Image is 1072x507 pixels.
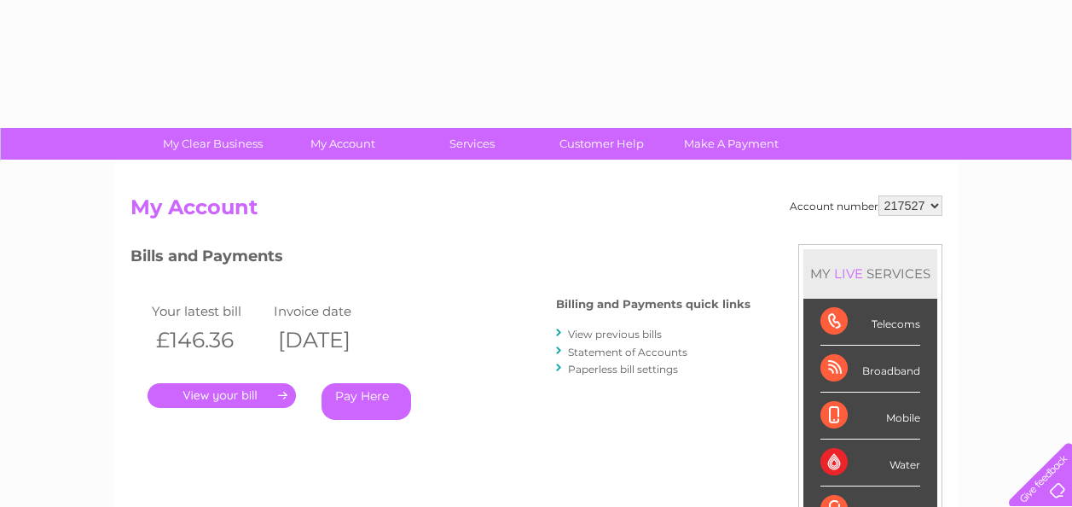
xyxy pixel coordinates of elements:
a: Statement of Accounts [568,346,687,358]
div: Telecoms [820,299,920,346]
div: Account number [790,195,942,216]
div: Broadband [820,346,920,393]
div: MY SERVICES [803,249,937,298]
a: Make A Payment [661,128,802,160]
th: [DATE] [269,323,392,358]
div: Water [820,440,920,487]
a: Pay Here [322,383,411,420]
th: £146.36 [148,323,270,358]
a: View previous bills [568,328,662,341]
div: Mobile [820,393,920,440]
a: Paperless bill settings [568,363,678,376]
td: Invoice date [269,300,392,323]
a: Customer Help [531,128,672,160]
td: Your latest bill [148,300,270,323]
a: . [148,383,296,408]
h3: Bills and Payments [130,244,750,274]
a: My Account [272,128,413,160]
h2: My Account [130,195,942,228]
a: Services [402,128,542,160]
a: My Clear Business [142,128,283,160]
div: LIVE [831,265,866,282]
h4: Billing and Payments quick links [556,298,750,311]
